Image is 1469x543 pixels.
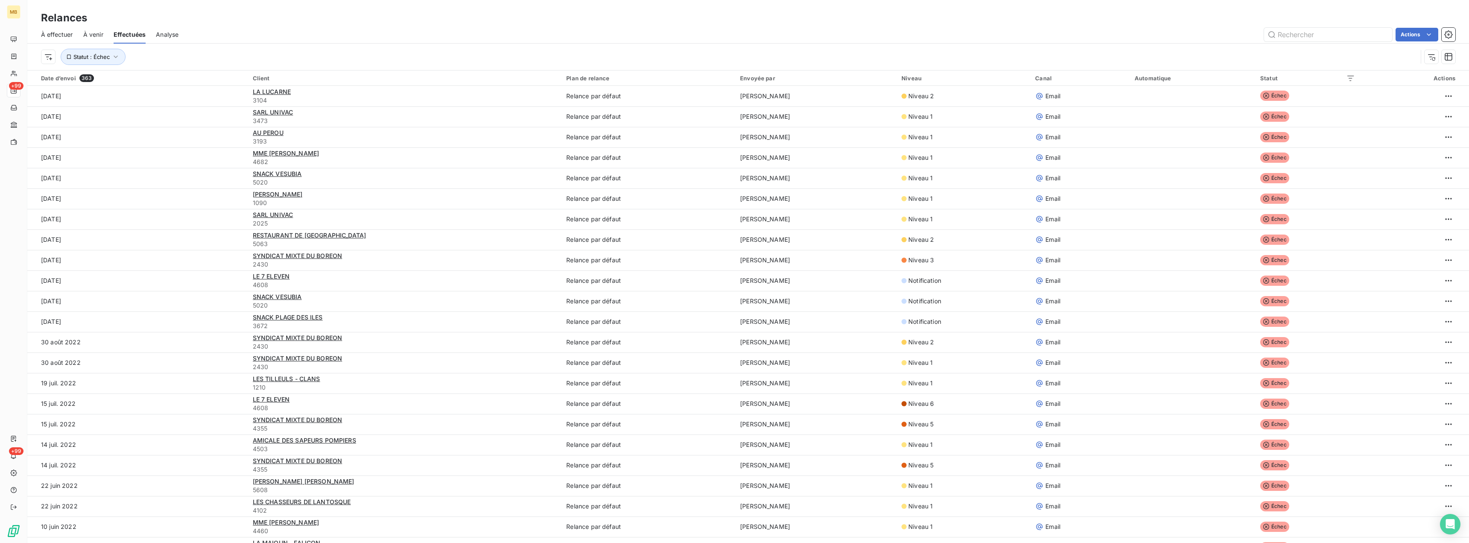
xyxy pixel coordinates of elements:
[27,188,248,209] td: [DATE]
[253,478,354,485] span: [PERSON_NAME] [PERSON_NAME]
[561,188,735,209] td: Relance par défaut
[1045,174,1060,182] span: Email
[253,424,556,433] span: 4355
[1045,338,1060,346] span: Email
[561,86,735,106] td: Relance par défaut
[1260,153,1289,163] span: Échec
[253,75,270,82] span: Client
[735,434,896,455] td: [PERSON_NAME]
[1260,132,1289,142] span: Échec
[7,524,20,538] img: Logo LeanPay
[561,496,735,517] td: Relance par défaut
[908,92,934,100] span: Niveau 2
[114,30,146,39] span: Effectuées
[41,30,73,39] span: À effectuer
[735,209,896,229] td: [PERSON_NAME]
[1045,215,1060,223] span: Email
[253,527,556,535] span: 4460
[1260,235,1289,245] span: Échec
[253,137,556,146] span: 3193
[908,215,933,223] span: Niveau 1
[561,168,735,188] td: Relance par défaut
[253,457,342,464] span: SYNDICAT MIXTE DU BOREON
[735,311,896,332] td: [PERSON_NAME]
[27,229,248,250] td: [DATE]
[253,314,323,321] span: SNACK PLAGE DES ILES
[735,291,896,311] td: [PERSON_NAME]
[253,293,302,300] span: SNACK VESUBIA
[1045,502,1060,511] span: Email
[735,373,896,393] td: [PERSON_NAME]
[253,363,556,371] span: 2430
[253,109,293,116] span: SARL UNIVAC
[27,250,248,270] td: [DATE]
[1045,153,1060,162] span: Email
[1260,255,1289,265] span: Échec
[253,150,319,157] span: MME [PERSON_NAME]
[735,270,896,291] td: [PERSON_NAME]
[253,158,556,166] span: 4682
[27,352,248,373] td: 30 août 2022
[253,88,291,95] span: LA LUCARNE
[1260,440,1289,450] span: Échec
[9,82,23,90] span: +99
[253,273,290,280] span: LE 7 ELEVEN
[27,455,248,475] td: 14 juil. 2022
[7,84,20,97] a: +99
[253,117,556,125] span: 3473
[83,30,103,39] span: À venir
[1135,75,1250,82] div: Automatique
[561,291,735,311] td: Relance par défaut
[1045,235,1060,244] span: Email
[253,191,303,198] span: [PERSON_NAME]
[908,420,933,429] span: Niveau 5
[253,506,556,515] span: 4102
[253,404,556,412] span: 4608
[561,455,735,475] td: Relance par défaut
[253,396,290,403] span: LE 7 ELEVEN
[561,250,735,270] td: Relance par défaut
[1045,522,1060,531] span: Email
[27,393,248,414] td: 15 juil. 2022
[27,209,248,229] td: [DATE]
[561,517,735,537] td: Relance par défaut
[1045,379,1060,387] span: Email
[1260,460,1289,470] span: Échec
[561,127,735,147] td: Relance par défaut
[735,475,896,496] td: [PERSON_NAME]
[908,112,933,121] span: Niveau 1
[561,209,735,229] td: Relance par défaut
[1260,378,1289,388] span: Échec
[1260,419,1289,429] span: Échec
[1260,296,1289,306] span: Échec
[27,434,248,455] td: 14 juil. 2022
[566,75,730,82] div: Plan de relance
[1260,337,1289,347] span: Échec
[908,194,933,203] span: Niveau 1
[735,414,896,434] td: [PERSON_NAME]
[1045,92,1060,100] span: Email
[253,301,556,310] span: 5020
[561,106,735,127] td: Relance par défaut
[908,522,933,531] span: Niveau 1
[1045,297,1060,305] span: Email
[908,174,933,182] span: Niveau 1
[253,170,302,177] span: SNACK VESUBIA
[735,496,896,517] td: [PERSON_NAME]
[735,86,896,106] td: [PERSON_NAME]
[735,393,896,414] td: [PERSON_NAME]
[908,481,933,490] span: Niveau 1
[561,393,735,414] td: Relance par défaut
[561,147,735,168] td: Relance par défaut
[253,383,556,392] span: 1210
[561,229,735,250] td: Relance par défaut
[1045,399,1060,408] span: Email
[27,291,248,311] td: [DATE]
[253,498,351,505] span: LES CHASSEURS DE LANTOSQUE
[1045,440,1060,449] span: Email
[27,373,248,393] td: 19 juil. 2022
[561,311,735,332] td: Relance par défaut
[908,297,941,305] span: Notification
[27,496,248,517] td: 22 juin 2022
[1260,481,1289,491] span: Échec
